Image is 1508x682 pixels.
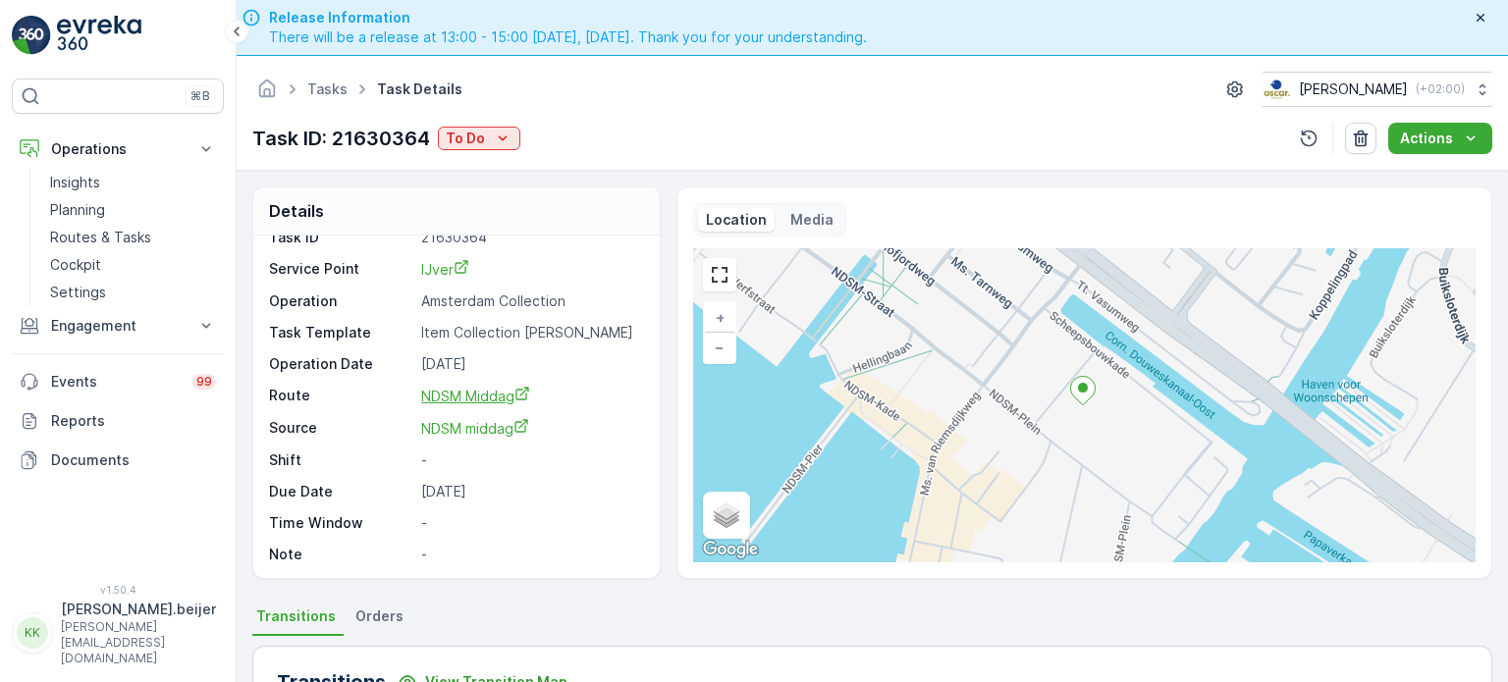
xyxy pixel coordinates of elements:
[50,228,151,247] p: Routes & Tasks
[705,333,734,362] a: Zoom Out
[269,354,413,374] p: Operation Date
[1299,79,1408,99] p: [PERSON_NAME]
[421,450,638,470] p: -
[269,482,413,501] p: Due Date
[269,199,324,223] p: Details
[269,513,413,533] p: Time Window
[12,600,224,666] button: KK[PERSON_NAME].beijer[PERSON_NAME][EMAIL_ADDRESS][DOMAIN_NAME]
[421,228,638,247] p: 21630364
[51,139,185,159] p: Operations
[421,261,469,278] span: IJver
[51,372,181,392] p: Events
[57,16,141,55] img: logo_light-DOdMpM7g.png
[51,316,185,336] p: Engagement
[252,124,430,153] p: Task ID: 21630364
[12,584,224,596] span: v 1.50.4
[269,259,413,280] p: Service Point
[421,420,529,437] span: NDSM middag
[705,303,734,333] a: Zoom In
[1400,129,1453,148] p: Actions
[1263,72,1492,107] button: [PERSON_NAME](+02:00)
[50,255,101,275] p: Cockpit
[705,260,734,289] a: View Fullscreen
[42,251,224,279] a: Cockpit
[421,418,638,439] a: NDSM middag
[307,80,348,97] a: Tasks
[50,200,105,220] p: Planning
[715,339,725,355] span: −
[256,606,336,626] span: Transitions
[51,450,216,470] p: Documents
[705,494,748,537] a: Layers
[438,127,520,150] button: To Do
[51,411,216,431] p: Reports
[12,441,224,480] a: Documents
[269,323,413,342] p: Task Template
[50,283,106,302] p: Settings
[61,619,216,666] p: [PERSON_NAME][EMAIL_ADDRESS][DOMAIN_NAME]
[446,129,485,148] p: To Do
[355,606,404,626] span: Orders
[1416,81,1465,97] p: ( +02:00 )
[42,279,224,306] a: Settings
[196,374,212,390] p: 99
[12,362,224,401] a: Events99
[698,537,763,562] a: Open this area in Google Maps (opens a new window)
[269,8,867,27] span: Release Information
[790,210,834,230] p: Media
[269,27,867,47] span: There will be a release at 13:00 - 15:00 [DATE], [DATE]. Thank you for your understanding.
[269,386,413,406] p: Route
[269,545,413,564] p: Note
[421,259,638,280] a: IJver
[1388,123,1492,154] button: Actions
[706,210,767,230] p: Location
[421,323,638,342] p: Item Collection [PERSON_NAME]
[12,16,51,55] img: logo
[50,173,100,192] p: Insights
[61,600,216,619] p: [PERSON_NAME].beijer
[421,354,638,374] p: [DATE]
[1263,79,1291,100] img: basis-logo_rgb2x.png
[12,306,224,345] button: Engagement
[256,85,278,102] a: Homepage
[421,386,638,406] a: NDSM Middag
[421,482,638,501] p: [DATE]
[269,291,413,311] p: Operation
[12,130,224,169] button: Operations
[421,388,530,404] span: NDSM Middag
[42,224,224,251] a: Routes & Tasks
[269,228,413,247] p: Task ID
[421,513,638,533] p: -
[17,617,48,649] div: KK
[421,291,638,311] p: Amsterdam Collection
[42,169,224,196] a: Insights
[269,450,413,470] p: Shift
[12,401,224,441] a: Reports
[373,79,466,99] span: Task Details
[421,545,638,564] p: -
[269,418,413,439] p: Source
[42,196,224,224] a: Planning
[190,88,210,104] p: ⌘B
[716,309,725,326] span: +
[698,537,763,562] img: Google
